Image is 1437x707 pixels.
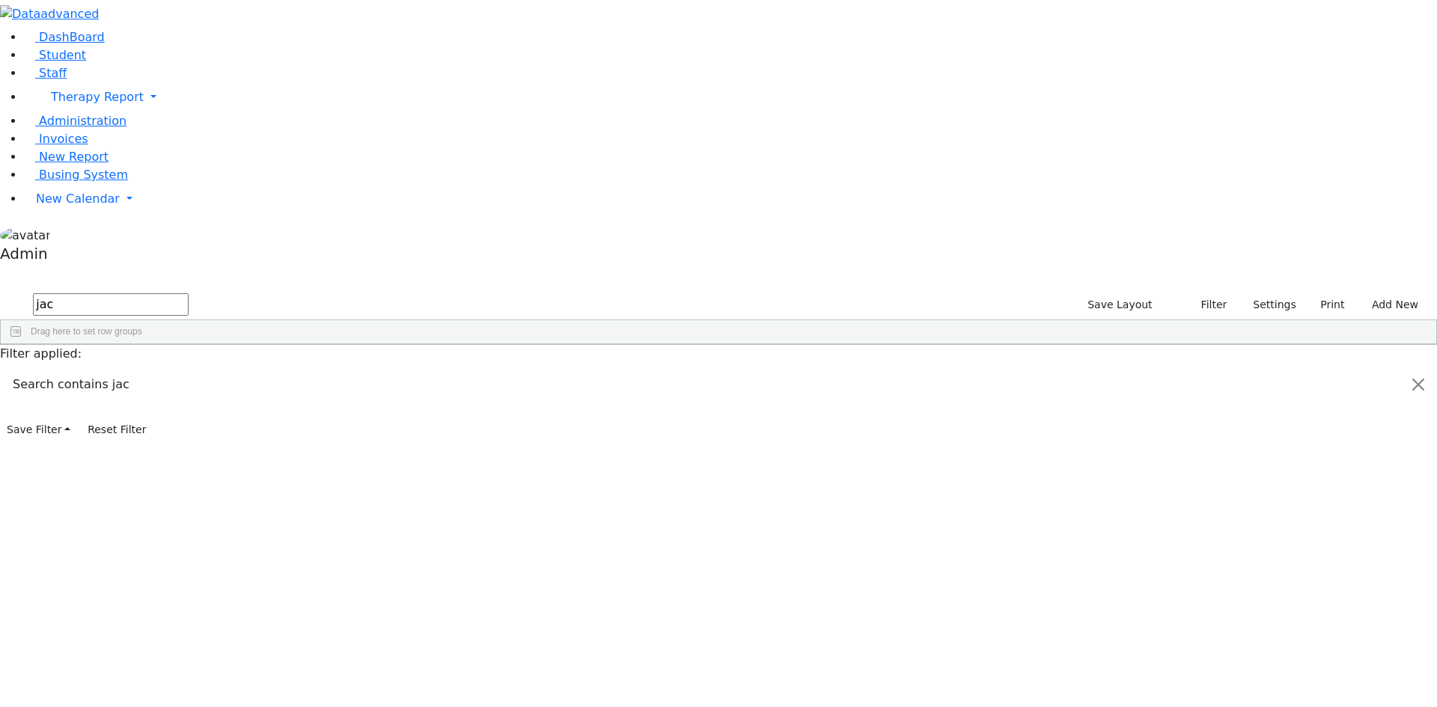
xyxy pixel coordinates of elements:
span: Busing System [39,168,128,182]
a: New Report [24,150,109,164]
a: Invoices [24,132,88,146]
input: Search [33,293,189,316]
a: Student [24,48,86,62]
button: Settings [1233,293,1302,316]
button: Close [1400,364,1436,405]
span: DashBoard [39,30,105,44]
span: New Report [39,150,109,164]
button: Reset Filter [81,418,153,441]
span: New Calendar [36,192,120,206]
span: Student [39,48,86,62]
span: Invoices [39,132,88,146]
a: DashBoard [24,30,105,44]
span: Therapy Report [51,90,144,104]
span: Administration [39,114,126,128]
button: Save Layout [1081,293,1159,316]
a: Administration [24,114,126,128]
button: Filter [1182,293,1234,316]
a: New Calendar [24,184,1437,214]
a: Therapy Report [24,82,1437,112]
button: Print [1303,293,1352,316]
a: Staff [24,66,67,80]
a: Busing System [24,168,128,182]
span: Staff [39,66,67,80]
button: Add New [1357,293,1425,316]
span: Drag here to set row groups [31,326,142,337]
